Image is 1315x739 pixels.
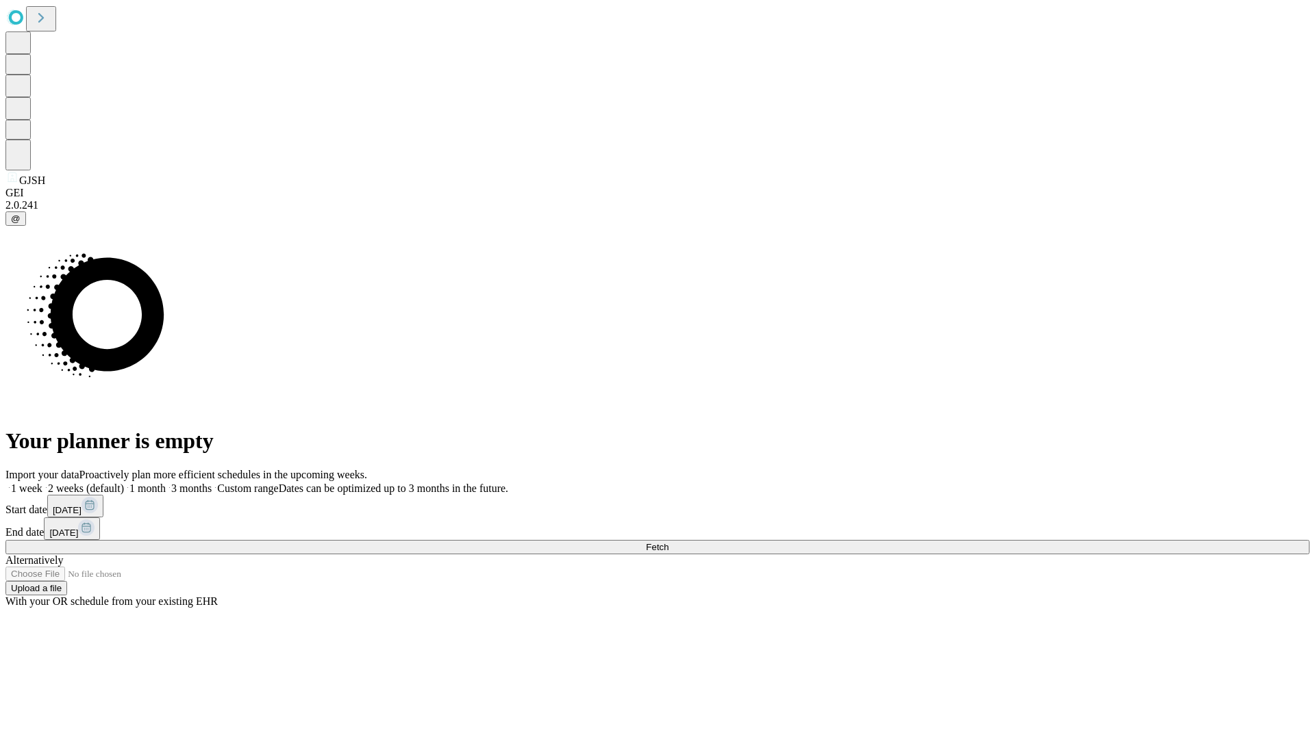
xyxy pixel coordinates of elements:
span: @ [11,213,21,224]
button: [DATE] [44,517,100,540]
button: Upload a file [5,581,67,595]
span: [DATE] [53,505,82,515]
span: Dates can be optimized up to 3 months in the future. [279,482,508,494]
h1: Your planner is empty [5,428,1310,454]
button: Fetch [5,540,1310,554]
div: 2.0.241 [5,199,1310,211]
div: GEI [5,187,1310,199]
span: 3 months [171,482,212,494]
span: 1 month [129,482,166,494]
span: 1 week [11,482,42,494]
span: Import your data [5,469,79,480]
span: Custom range [217,482,278,494]
span: 2 weeks (default) [48,482,124,494]
span: Alternatively [5,554,63,566]
div: Start date [5,495,1310,517]
span: GJSH [19,174,45,186]
div: End date [5,517,1310,540]
button: @ [5,211,26,226]
span: [DATE] [49,528,78,538]
span: With your OR schedule from your existing EHR [5,595,218,607]
button: [DATE] [47,495,103,517]
span: Fetch [646,542,668,552]
span: Proactively plan more efficient schedules in the upcoming weeks. [79,469,367,480]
